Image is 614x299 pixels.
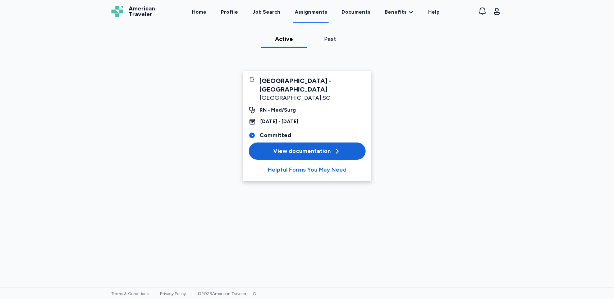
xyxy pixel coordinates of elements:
[293,1,329,23] a: Assignments
[249,143,366,160] button: View documentation
[385,9,414,16] a: Benefits
[111,291,148,296] a: Terms & Conditions
[111,6,123,17] img: Logo
[260,107,296,114] div: RN - Med/Surg
[249,165,366,174] button: Helpful Forms You May Need
[310,35,350,43] div: Past
[264,35,304,43] div: Active
[385,9,407,16] span: Benefits
[129,6,155,17] span: American Traveler
[160,291,186,296] a: Privacy Policy
[268,165,347,174] div: Helpful Forms You May Need
[260,131,291,140] div: Committed
[252,9,280,16] div: Job Search
[273,147,341,155] div: View documentation
[260,76,366,94] div: [GEOGRAPHIC_DATA] - [GEOGRAPHIC_DATA]
[260,118,298,125] div: [DATE] - [DATE]
[260,94,366,102] div: [GEOGRAPHIC_DATA] , SC
[197,291,256,296] span: © 2025 American Traveler, LLC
